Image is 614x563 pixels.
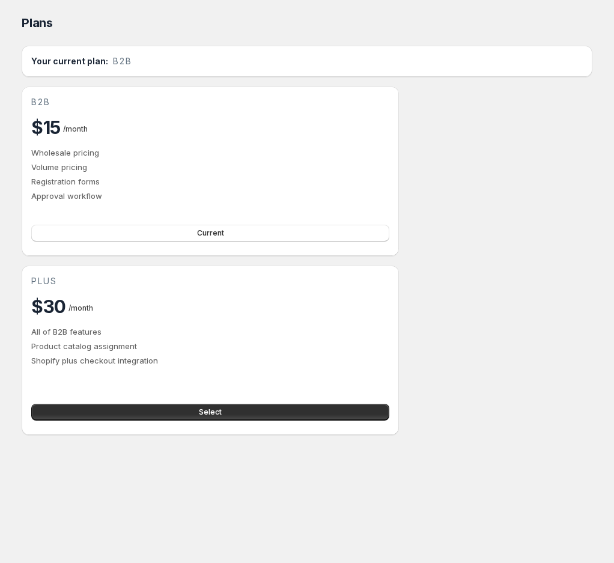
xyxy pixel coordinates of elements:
[31,147,389,159] p: Wholesale pricing
[31,55,108,67] h2: Your current plan:
[31,404,389,421] button: Select
[31,225,389,242] button: Current
[113,55,132,67] span: b2b
[199,407,222,417] span: Select
[31,275,57,287] span: plus
[31,96,50,108] span: b2b
[31,115,61,139] h2: $15
[31,355,389,367] p: Shopify plus checkout integration
[31,326,389,338] p: All of B2B features
[31,190,389,202] p: Approval workflow
[68,303,93,312] span: / month
[31,161,389,173] p: Volume pricing
[63,124,88,133] span: / month
[22,16,53,30] span: Plans
[197,228,224,238] span: Current
[31,294,66,318] h2: $30
[31,340,389,352] p: Product catalog assignment
[31,175,389,187] p: Registration forms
